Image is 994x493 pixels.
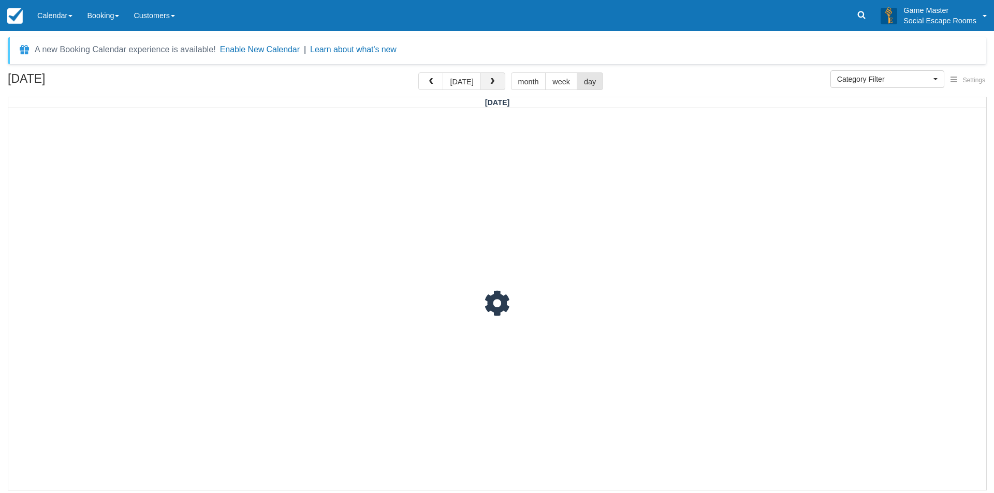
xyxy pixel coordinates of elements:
[511,72,546,90] button: month
[881,7,897,24] img: A3
[577,72,603,90] button: day
[8,72,139,92] h2: [DATE]
[830,70,944,88] button: Category Filter
[304,45,306,54] span: |
[944,73,991,88] button: Settings
[903,5,976,16] p: Game Master
[485,98,510,107] span: [DATE]
[443,72,480,90] button: [DATE]
[545,72,577,90] button: week
[903,16,976,26] p: Social Escape Rooms
[35,43,216,56] div: A new Booking Calendar experience is available!
[310,45,397,54] a: Learn about what's new
[7,8,23,24] img: checkfront-main-nav-mini-logo.png
[963,77,985,84] span: Settings
[220,44,300,55] button: Enable New Calendar
[837,74,931,84] span: Category Filter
